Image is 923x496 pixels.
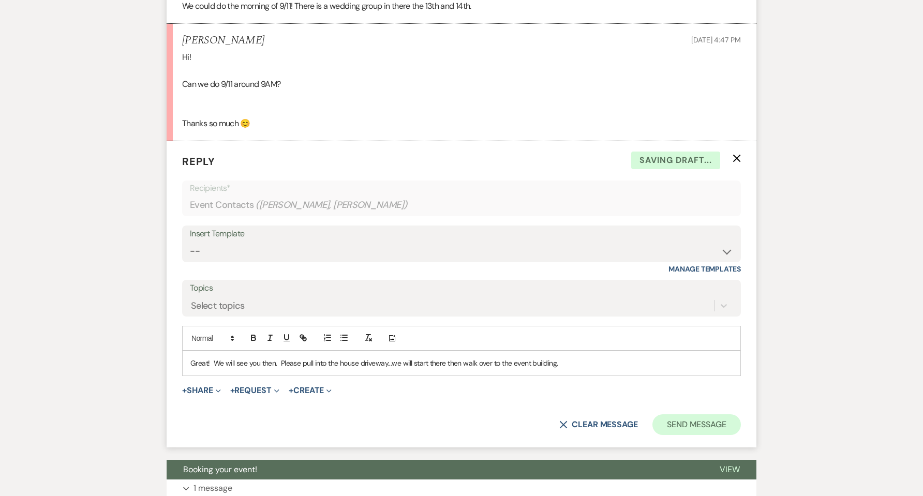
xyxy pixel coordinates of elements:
[182,51,741,130] div: Hi! Can we do 9/11 around 9AM? Thanks so much 😊
[190,281,733,296] label: Topics
[190,357,733,369] p: Great! We will see you then. Please pull into the house driveway...we will start there then walk ...
[182,34,264,47] h5: [PERSON_NAME]
[720,464,740,475] span: View
[652,414,741,435] button: Send Message
[190,227,733,242] div: Insert Template
[691,35,741,44] span: [DATE] 4:47 PM
[559,420,638,429] button: Clear message
[703,460,756,479] button: View
[230,386,235,395] span: +
[256,198,408,212] span: ( [PERSON_NAME], [PERSON_NAME] )
[182,155,215,168] span: Reply
[289,386,332,395] button: Create
[182,386,221,395] button: Share
[190,195,733,215] div: Event Contacts
[183,464,257,475] span: Booking your event!
[191,299,245,313] div: Select topics
[190,182,733,195] p: Recipients*
[631,152,720,169] span: Saving draft...
[182,386,187,395] span: +
[289,386,293,395] span: +
[230,386,279,395] button: Request
[167,460,703,479] button: Booking your event!
[668,264,741,274] a: Manage Templates
[193,482,232,495] p: 1 message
